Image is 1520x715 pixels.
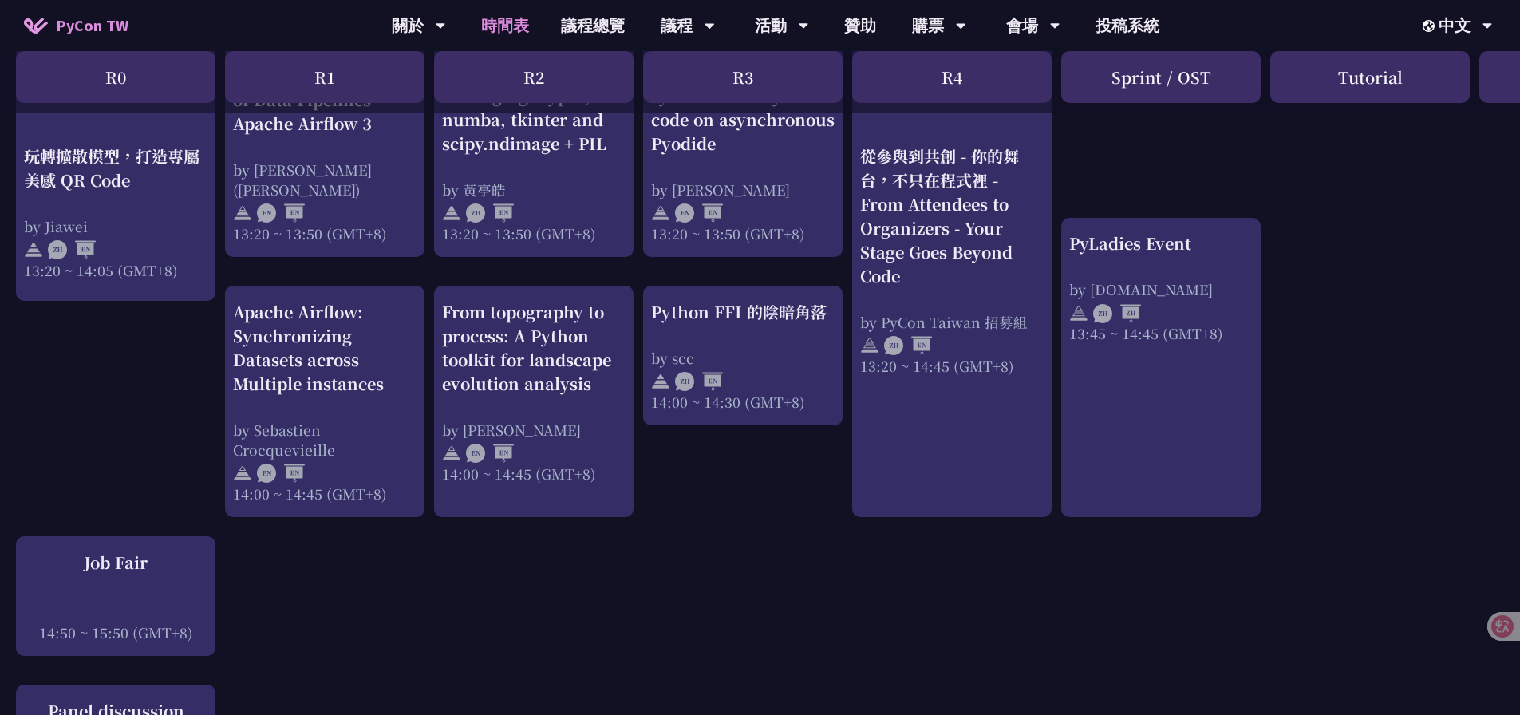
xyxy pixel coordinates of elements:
div: by Jiawei [24,215,207,235]
div: 14:50 ~ 15:50 (GMT+8) [24,622,207,642]
div: 14:00 ~ 14:45 (GMT+8) [233,484,417,504]
img: svg+xml;base64,PHN2ZyB4bWxucz0iaHR0cDovL3d3dy53My5vcmcvMjAwMC9zdmciIHdpZHRoPSIyNCIgaGVpZ2h0PSIyNC... [233,203,252,223]
div: 13:45 ~ 14:45 (GMT+8) [1069,323,1253,343]
a: Python FFI 的陰暗角落 by scc 14:00 ~ 14:30 (GMT+8) [651,300,835,412]
span: PyCon TW [56,14,128,38]
img: svg+xml;base64,PHN2ZyB4bWxucz0iaHR0cDovL3d3dy53My5vcmcvMjAwMC9zdmciIHdpZHRoPSIyNCIgaGVpZ2h0PSIyNC... [233,464,252,483]
div: 玩轉擴散模型，打造專屬美感 QR Code [24,144,207,192]
div: 13:20 ~ 14:45 (GMT+8) [860,355,1044,375]
div: by PyCon Taiwan 招募組 [860,311,1044,331]
div: by scc [651,348,835,368]
div: R4 [852,51,1052,103]
div: by [PERSON_NAME] ([PERSON_NAME]) [233,160,417,199]
div: Python FFI 的陰暗角落 [651,300,835,324]
div: by Sebastien Crocquevieille [233,420,417,460]
div: 13:20 ~ 13:50 (GMT+8) [651,223,835,243]
img: ZHEN.371966e.svg [466,203,514,223]
div: 13:20 ~ 13:50 (GMT+8) [233,223,417,243]
div: 14:00 ~ 14:30 (GMT+8) [651,392,835,412]
a: From topography to process: A Python toolkit for landscape evolution analysis by [PERSON_NAME] 14... [442,300,626,504]
img: Locale Icon [1423,20,1439,32]
div: Job Fair [24,551,207,575]
div: by [PERSON_NAME] [442,420,626,440]
a: PyCon TW [8,6,144,45]
img: ZHEN.371966e.svg [48,240,96,259]
div: Sprint / OST [1061,51,1261,103]
div: by [DOMAIN_NAME] [1069,279,1253,299]
div: Tutorial [1270,51,1470,103]
img: ENEN.5a408d1.svg [675,203,723,223]
div: R3 [643,51,843,103]
div: by 黃亭皓 [442,180,626,199]
img: svg+xml;base64,PHN2ZyB4bWxucz0iaHR0cDovL3d3dy53My5vcmcvMjAwMC9zdmciIHdpZHRoPSIyNCIgaGVpZ2h0PSIyNC... [651,203,670,223]
img: svg+xml;base64,PHN2ZyB4bWxucz0iaHR0cDovL3d3dy53My5vcmcvMjAwMC9zdmciIHdpZHRoPSIyNCIgaGVpZ2h0PSIyNC... [24,240,43,259]
img: svg+xml;base64,PHN2ZyB4bWxucz0iaHR0cDovL3d3dy53My5vcmcvMjAwMC9zdmciIHdpZHRoPSIyNCIgaGVpZ2h0PSIyNC... [442,444,461,463]
img: svg+xml;base64,PHN2ZyB4bWxucz0iaHR0cDovL3d3dy53My5vcmcvMjAwMC9zdmciIHdpZHRoPSIyNCIgaGVpZ2h0PSIyNC... [1069,304,1088,323]
img: Home icon of PyCon TW 2025 [24,18,48,34]
img: ENEN.5a408d1.svg [257,464,305,483]
img: ENEN.5a408d1.svg [466,444,514,463]
div: R0 [16,51,215,103]
img: svg+xml;base64,PHN2ZyB4bWxucz0iaHR0cDovL3d3dy53My5vcmcvMjAwMC9zdmciIHdpZHRoPSIyNCIgaGVpZ2h0PSIyNC... [442,203,461,223]
div: by [PERSON_NAME] [651,180,835,199]
div: R1 [225,51,424,103]
img: ZHZH.38617ef.svg [1093,304,1141,323]
div: From topography to process: A Python toolkit for landscape evolution analysis [442,300,626,396]
div: Apache Airflow: Synchronizing Datasets across Multiple instances [233,300,417,396]
img: ZHEN.371966e.svg [884,336,932,355]
div: 從參與到共創 - 你的舞台，不只在程式裡 - From Attendees to Organizers - Your Stage Goes Beyond Code [860,144,1044,287]
img: ZHEN.371966e.svg [675,372,723,391]
img: svg+xml;base64,PHN2ZyB4bWxucz0iaHR0cDovL3d3dy53My5vcmcvMjAwMC9zdmciIHdpZHRoPSIyNCIgaGVpZ2h0PSIyNC... [860,336,879,355]
div: 13:20 ~ 14:05 (GMT+8) [24,259,207,279]
div: 13:20 ~ 13:50 (GMT+8) [442,223,626,243]
a: Apache Airflow: Synchronizing Datasets across Multiple instances by Sebastien Crocquevieille 14:0... [233,300,417,504]
img: svg+xml;base64,PHN2ZyB4bWxucz0iaHR0cDovL3d3dy53My5vcmcvMjAwMC9zdmciIHdpZHRoPSIyNCIgaGVpZ2h0PSIyNC... [651,372,670,391]
div: PyLadies Event [1069,231,1253,255]
img: ENEN.5a408d1.svg [257,203,305,223]
div: R2 [434,51,634,103]
div: 14:00 ~ 14:45 (GMT+8) [442,464,626,484]
a: PyLadies Event by [DOMAIN_NAME] 13:45 ~ 14:45 (GMT+8) [1069,231,1253,503]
